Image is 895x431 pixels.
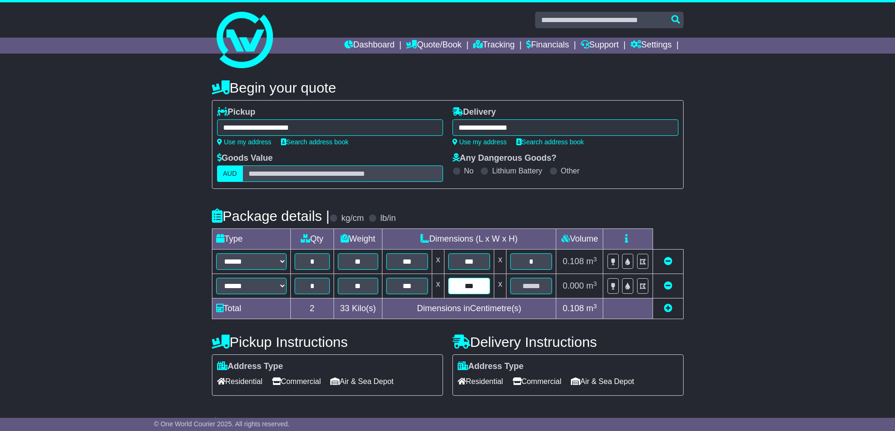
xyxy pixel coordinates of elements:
a: Remove this item [664,281,672,290]
span: 33 [340,304,350,313]
label: Other [561,166,580,175]
label: Address Type [458,361,524,372]
a: Search address book [281,138,349,146]
td: Volume [556,229,603,250]
span: Air & Sea Depot [330,374,394,389]
label: lb/in [380,213,396,224]
label: Any Dangerous Goods? [452,153,557,164]
a: Dashboard [344,38,395,54]
a: Quote/Book [406,38,461,54]
h4: Package details | [212,208,330,224]
span: Commercial [272,374,321,389]
label: No [464,166,474,175]
td: x [432,274,444,298]
span: m [586,257,597,266]
sup: 3 [593,256,597,263]
span: Commercial [513,374,561,389]
a: Tracking [473,38,514,54]
h4: Begin your quote [212,80,684,95]
a: Settings [630,38,672,54]
a: Use my address [217,138,272,146]
span: m [586,281,597,290]
sup: 3 [593,303,597,310]
span: 0.108 [563,257,584,266]
span: 0.108 [563,304,584,313]
span: Air & Sea Depot [571,374,634,389]
span: Residential [217,374,263,389]
label: Address Type [217,361,283,372]
td: Qty [290,229,334,250]
span: Residential [458,374,503,389]
td: Total [212,298,290,319]
sup: 3 [593,280,597,287]
td: Type [212,229,290,250]
td: 2 [290,298,334,319]
a: Remove this item [664,257,672,266]
td: Weight [334,229,382,250]
h4: Delivery Instructions [452,334,684,350]
label: Delivery [452,107,496,118]
td: Dimensions in Centimetre(s) [382,298,556,319]
td: x [432,250,444,274]
label: AUD [217,165,243,182]
span: m [586,304,597,313]
td: Kilo(s) [334,298,382,319]
td: x [494,274,506,298]
label: Lithium Battery [492,166,542,175]
a: Search address book [516,138,584,146]
label: Goods Value [217,153,273,164]
label: Pickup [217,107,256,118]
a: Support [581,38,619,54]
td: x [494,250,506,274]
a: Financials [526,38,569,54]
label: kg/cm [341,213,364,224]
a: Use my address [452,138,507,146]
a: Add new item [664,304,672,313]
td: Dimensions (L x W x H) [382,229,556,250]
span: © One World Courier 2025. All rights reserved. [154,420,290,428]
h4: Pickup Instructions [212,334,443,350]
span: 0.000 [563,281,584,290]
